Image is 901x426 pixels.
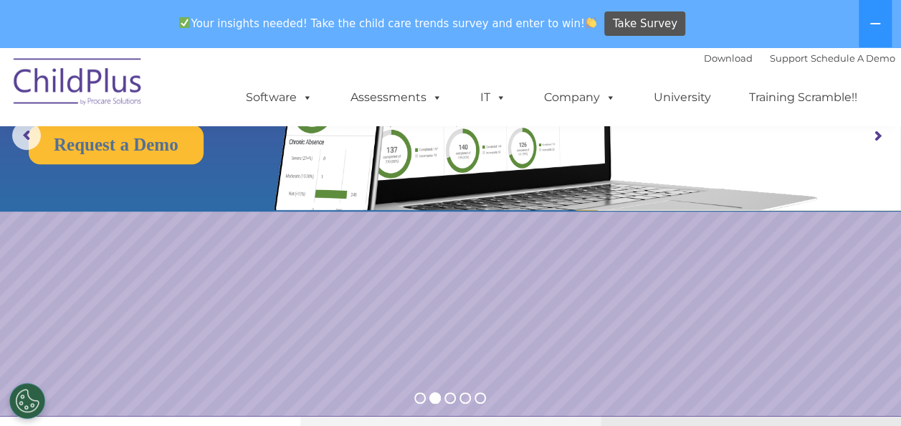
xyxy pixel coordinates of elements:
a: Take Survey [604,11,685,37]
a: University [639,83,725,112]
img: 👏 [586,17,596,28]
span: Your insights needed! Take the child care trends survey and enter to win! [173,9,603,37]
span: Last name [199,95,243,105]
a: Request a Demo [29,125,204,164]
img: ChildPlus by Procare Solutions [6,48,150,120]
a: Training Scramble!! [735,83,872,112]
a: Download [704,52,753,64]
a: Company [530,83,630,112]
span: Take Survey [613,11,677,37]
a: Software [232,83,327,112]
a: Schedule A Demo [811,52,895,64]
font: | [704,52,895,64]
span: Phone number [199,153,260,164]
button: Cookies Settings [9,383,45,419]
img: ✅ [179,17,190,28]
a: IT [466,83,520,112]
a: Support [770,52,808,64]
a: Assessments [336,83,457,112]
